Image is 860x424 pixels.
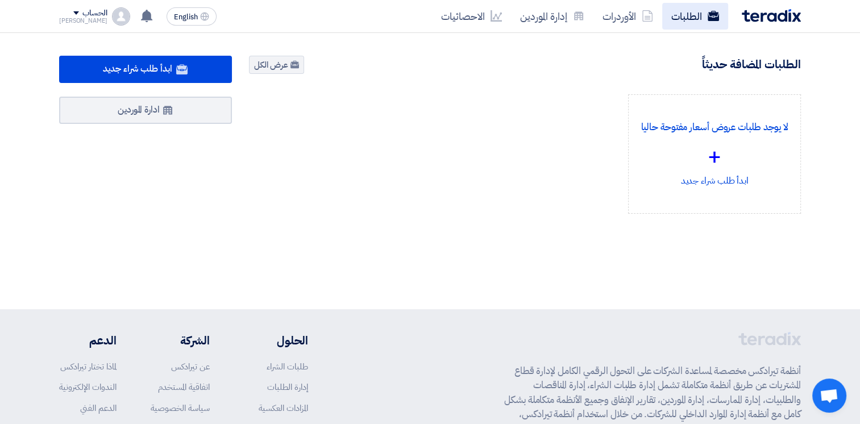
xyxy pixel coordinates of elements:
li: الشركة [151,332,210,349]
img: profile_test.png [112,7,130,26]
div: ابدأ طلب شراء جديد [638,104,791,204]
a: إدارة الموردين [511,3,593,30]
a: لماذا تختار تيرادكس [60,360,117,373]
a: الاحصائيات [432,3,511,30]
div: [PERSON_NAME] [59,18,107,24]
a: إدارة الطلبات [267,381,308,393]
a: عن تيرادكس [171,360,210,373]
p: لا يوجد طلبات عروض أسعار مفتوحة حاليا [638,120,791,135]
span: English [174,13,198,21]
a: الدعم الفني [80,402,117,414]
div: + [638,140,791,174]
img: Teradix logo [742,9,801,22]
li: الدعم [59,332,117,349]
a: ادارة الموردين [59,97,232,124]
span: ابدأ طلب شراء جديد [103,62,172,76]
a: طلبات الشراء [267,360,308,373]
a: الندوات الإلكترونية [59,381,117,393]
button: English [167,7,217,26]
div: الحساب [82,9,107,18]
a: الأوردرات [593,3,662,30]
li: الحلول [244,332,308,349]
h4: الطلبات المضافة حديثاً [702,57,801,72]
a: سياسة الخصوصية [151,402,210,414]
a: اتفاقية المستخدم [158,381,210,393]
a: المزادات العكسية [259,402,308,414]
div: Open chat [812,379,846,413]
a: الطلبات [662,3,728,30]
a: عرض الكل [249,56,304,74]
